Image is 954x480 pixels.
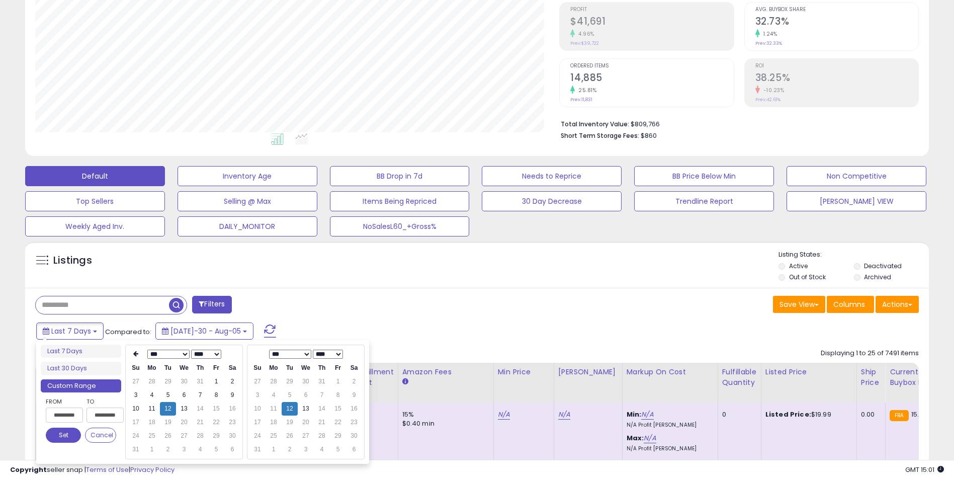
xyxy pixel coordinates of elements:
td: 26 [160,429,176,443]
div: Listed Price [765,367,852,377]
span: Columns [833,299,865,309]
td: 31 [314,375,330,388]
label: To [86,396,116,407]
li: Last 7 Days [41,345,121,358]
b: Min: [627,410,642,419]
td: 14 [314,402,330,416]
td: 23 [224,416,240,429]
small: Prev: $39,722 [570,40,599,46]
span: Avg. Buybox Share [755,7,918,13]
div: $0.40 min [402,419,486,428]
div: 0.00 [861,410,878,419]
button: [PERSON_NAME] VIEW [787,191,926,211]
h2: 32.73% [755,16,918,29]
td: 31 [192,375,208,388]
td: 2 [224,375,240,388]
button: Save View [773,296,825,313]
b: Short Term Storage Fees: [561,131,639,140]
div: 6.96 [355,410,390,419]
td: 19 [282,416,298,429]
span: 15.29 [911,410,927,419]
label: Out of Stock [789,273,826,281]
td: 13 [298,402,314,416]
td: 14 [192,402,208,416]
td: 5 [282,388,298,402]
div: Ship Price [861,367,881,388]
label: Archived [864,273,891,281]
small: Amazon Fees. [402,377,408,386]
a: Privacy Policy [130,465,175,474]
p: Listing States: [778,250,929,260]
button: Columns [827,296,874,313]
span: Compared to: [105,327,151,337]
td: 6 [224,443,240,456]
th: Su [128,361,144,375]
h5: Listings [53,254,92,268]
td: 20 [298,416,314,429]
td: 15 [208,402,224,416]
th: The percentage added to the cost of goods (COGS) that forms the calculator for Min & Max prices. [622,363,718,403]
td: 26 [282,429,298,443]
td: 30 [298,375,314,388]
td: 29 [208,429,224,443]
td: 29 [160,375,176,388]
td: 3 [176,443,192,456]
li: Custom Range [41,379,121,393]
button: Trendline Report [634,191,774,211]
td: 25 [144,429,160,443]
p: N/A Profit [PERSON_NAME] [627,445,710,452]
td: 1 [208,375,224,388]
td: 10 [249,402,266,416]
td: 27 [249,375,266,388]
button: Items Being Repriced [330,191,470,211]
button: DAILY_MONITOR [178,216,317,236]
button: BB Drop in 7d [330,166,470,186]
div: Fulfillable Quantity [722,367,757,388]
button: Default [25,166,165,186]
th: We [298,361,314,375]
td: 1 [144,443,160,456]
td: 25 [266,429,282,443]
td: 30 [224,429,240,443]
button: Non Competitive [787,166,926,186]
td: 4 [192,443,208,456]
a: N/A [558,410,570,420]
td: 4 [314,443,330,456]
a: Terms of Use [86,465,129,474]
small: -10.23% [760,87,785,94]
td: 15 [330,402,346,416]
td: 23 [346,416,362,429]
h2: 38.25% [755,72,918,86]
a: N/A [641,410,653,420]
td: 22 [208,416,224,429]
h2: $41,691 [570,16,733,29]
td: 6 [298,388,314,402]
td: 30 [176,375,192,388]
td: 21 [192,416,208,429]
div: Amazon Fees [402,367,489,377]
th: Mo [266,361,282,375]
button: Needs to Reprice [482,166,622,186]
td: 5 [330,443,346,456]
a: N/A [644,433,656,443]
td: 27 [128,375,144,388]
td: 12 [160,402,176,416]
td: 2 [282,443,298,456]
td: 31 [128,443,144,456]
td: 9 [224,388,240,402]
td: 3 [128,388,144,402]
b: Listed Price: [765,410,811,419]
td: 11 [144,402,160,416]
td: 5 [160,388,176,402]
button: Weekly Aged Inv. [25,216,165,236]
td: 8 [208,388,224,402]
th: Mo [144,361,160,375]
td: 20 [176,416,192,429]
button: Selling @ Max [178,191,317,211]
p: N/A Profit [PERSON_NAME] [627,422,710,429]
label: Active [789,262,808,270]
td: 10 [128,402,144,416]
td: 4 [266,388,282,402]
td: 8 [330,388,346,402]
span: $860 [641,131,657,140]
